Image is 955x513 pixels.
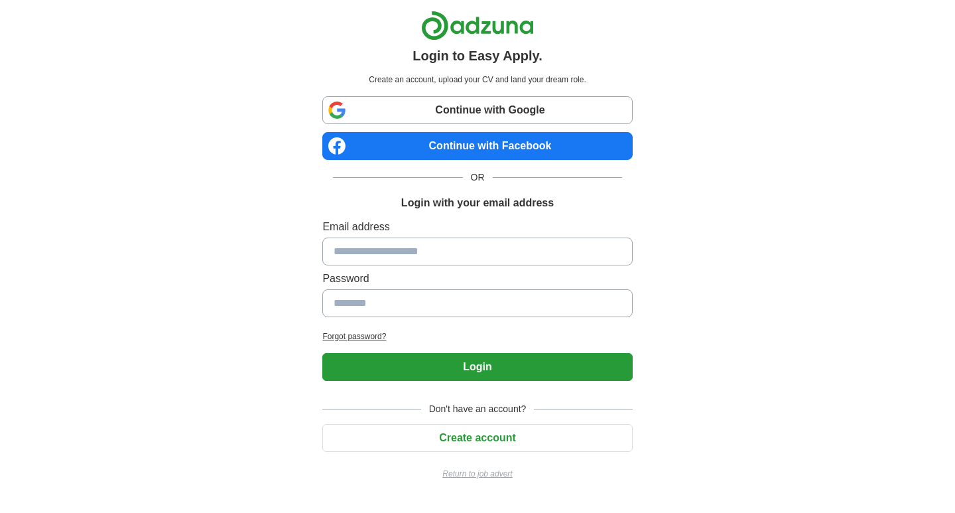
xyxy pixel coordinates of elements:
[322,468,632,480] a: Return to job advert
[322,432,632,443] a: Create account
[322,353,632,381] button: Login
[322,219,632,235] label: Email address
[401,195,554,211] h1: Login with your email address
[322,330,632,342] a: Forgot password?
[325,74,629,86] p: Create an account, upload your CV and land your dream role.
[413,46,542,66] h1: Login to Easy Apply.
[421,11,534,40] img: Adzuna logo
[322,132,632,160] a: Continue with Facebook
[322,96,632,124] a: Continue with Google
[463,171,493,184] span: OR
[421,402,535,416] span: Don't have an account?
[322,271,632,287] label: Password
[322,424,632,452] button: Create account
